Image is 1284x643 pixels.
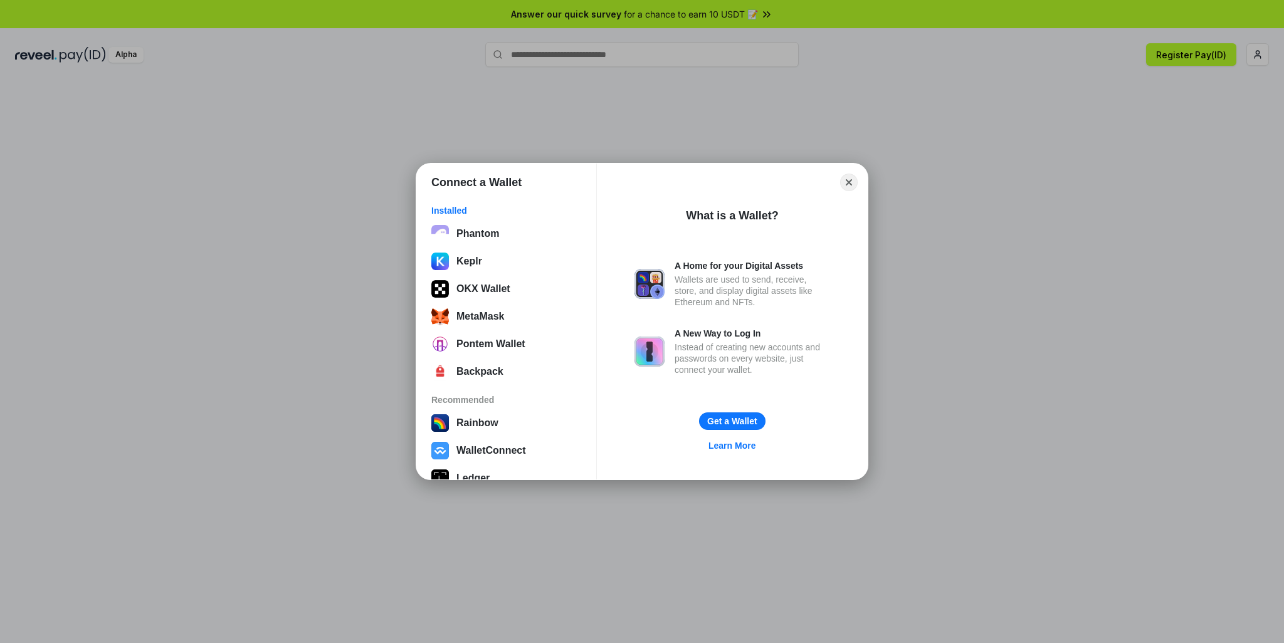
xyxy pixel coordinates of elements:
[428,332,585,357] button: Pontem Wallet
[675,328,830,339] div: A New Way to Log In
[675,260,830,271] div: A Home for your Digital Assets
[456,445,526,456] div: WalletConnect
[675,342,830,375] div: Instead of creating new accounts and passwords on every website, just connect your wallet.
[428,221,585,246] button: Phantom
[431,363,449,380] img: 4BxBxKvl5W07cAAAAASUVORK5CYII=
[456,311,504,322] div: MetaMask
[456,283,510,295] div: OKX Wallet
[428,249,585,274] button: Keplr
[431,394,581,405] div: Recommended
[686,208,778,223] div: What is a Wallet?
[428,438,585,463] button: WalletConnect
[428,304,585,329] button: MetaMask
[431,253,449,270] img: ByMCUfJCc2WaAAAAAElFTkSuQmCC
[456,228,499,239] div: Phantom
[456,473,490,484] div: Ledger
[634,269,665,299] img: svg+xml,%3Csvg%20xmlns%3D%22http%3A%2F%2Fwww.w3.org%2F2000%2Fsvg%22%20fill%3D%22none%22%20viewBox...
[431,442,449,459] img: svg+xml,%3Csvg%20width%3D%2228%22%20height%3D%2228%22%20viewBox%3D%220%200%2028%2028%22%20fill%3D...
[634,337,665,367] img: svg+xml,%3Csvg%20xmlns%3D%22http%3A%2F%2Fwww.w3.org%2F2000%2Fsvg%22%20fill%3D%22none%22%20viewBox...
[431,175,522,190] h1: Connect a Wallet
[431,335,449,353] img: svg+xml;base64,PHN2ZyB3aWR0aD0iOTYiIGhlaWdodD0iOTYiIHZpZXdCb3g9IjAgMCA5NiA5NiIgZmlsbD0ibm9uZSIgeG...
[456,338,525,350] div: Pontem Wallet
[840,174,858,191] button: Close
[428,410,585,436] button: Rainbow
[456,366,503,377] div: Backpack
[431,414,449,432] img: svg+xml,%3Csvg%20width%3D%22120%22%20height%3D%22120%22%20viewBox%3D%220%200%20120%20120%22%20fil...
[431,280,449,298] img: 5VZ71FV6L7PA3gg3tXrdQ+DgLhC+75Wq3no69P3MC0NFQpx2lL04Ql9gHK1bRDjsSBIvScBnDTk1WrlGIZBorIDEYJj+rhdgn...
[456,256,482,267] div: Keplr
[675,274,830,308] div: Wallets are used to send, receive, store, and display digital assets like Ethereum and NFTs.
[431,225,449,243] img: epq2vO3P5aLWl15yRS7Q49p1fHTx2Sgh99jU3kfXv7cnPATIVQHAx5oQs66JWv3SWEjHOsb3kKgmE5WNBxBId7C8gm8wEgOvz...
[431,308,449,325] img: svg+xml;base64,PHN2ZyB3aWR0aD0iMzUiIGhlaWdodD0iMzQiIHZpZXdCb3g9IjAgMCAzNSAzNCIgZmlsbD0ibm9uZSIgeG...
[428,359,585,384] button: Backpack
[428,276,585,301] button: OKX Wallet
[428,466,585,491] button: Ledger
[701,437,763,454] a: Learn More
[708,440,755,451] div: Learn More
[431,205,581,216] div: Installed
[431,469,449,487] img: svg+xml,%3Csvg%20xmlns%3D%22http%3A%2F%2Fwww.w3.org%2F2000%2Fsvg%22%20width%3D%2228%22%20height%3...
[707,416,757,427] div: Get a Wallet
[456,417,498,429] div: Rainbow
[699,412,766,430] button: Get a Wallet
